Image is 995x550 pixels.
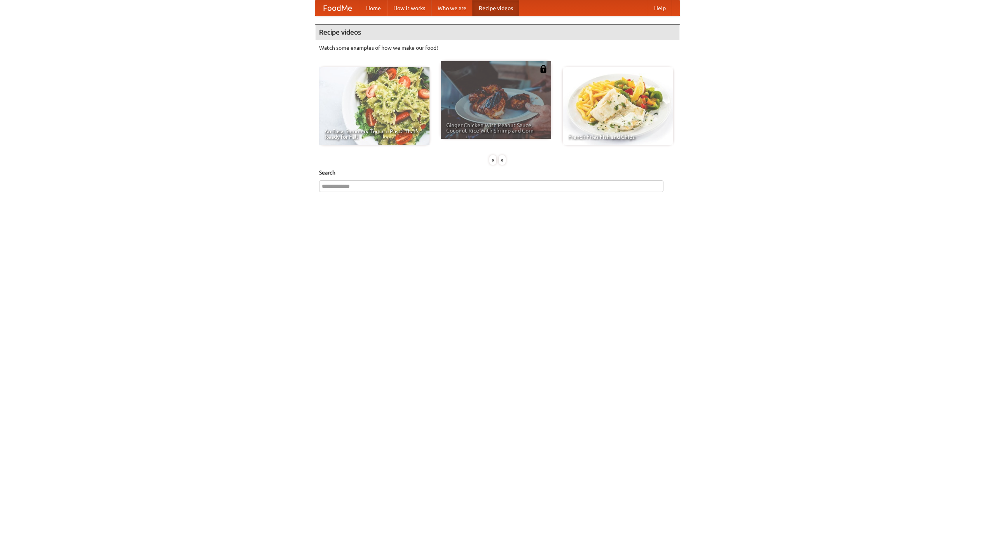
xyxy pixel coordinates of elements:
[568,134,668,140] span: French Fries Fish and Chips
[539,65,547,73] img: 483408.png
[431,0,473,16] a: Who we are
[563,67,673,145] a: French Fries Fish and Chips
[315,24,680,40] h4: Recipe videos
[325,129,424,140] span: An Easy, Summery Tomato Pasta That's Ready for Fall
[315,0,360,16] a: FoodMe
[319,67,429,145] a: An Easy, Summery Tomato Pasta That's Ready for Fall
[648,0,672,16] a: Help
[360,0,387,16] a: Home
[319,44,676,52] p: Watch some examples of how we make our food!
[499,155,506,165] div: »
[489,155,496,165] div: «
[473,0,519,16] a: Recipe videos
[387,0,431,16] a: How it works
[319,169,676,176] h5: Search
